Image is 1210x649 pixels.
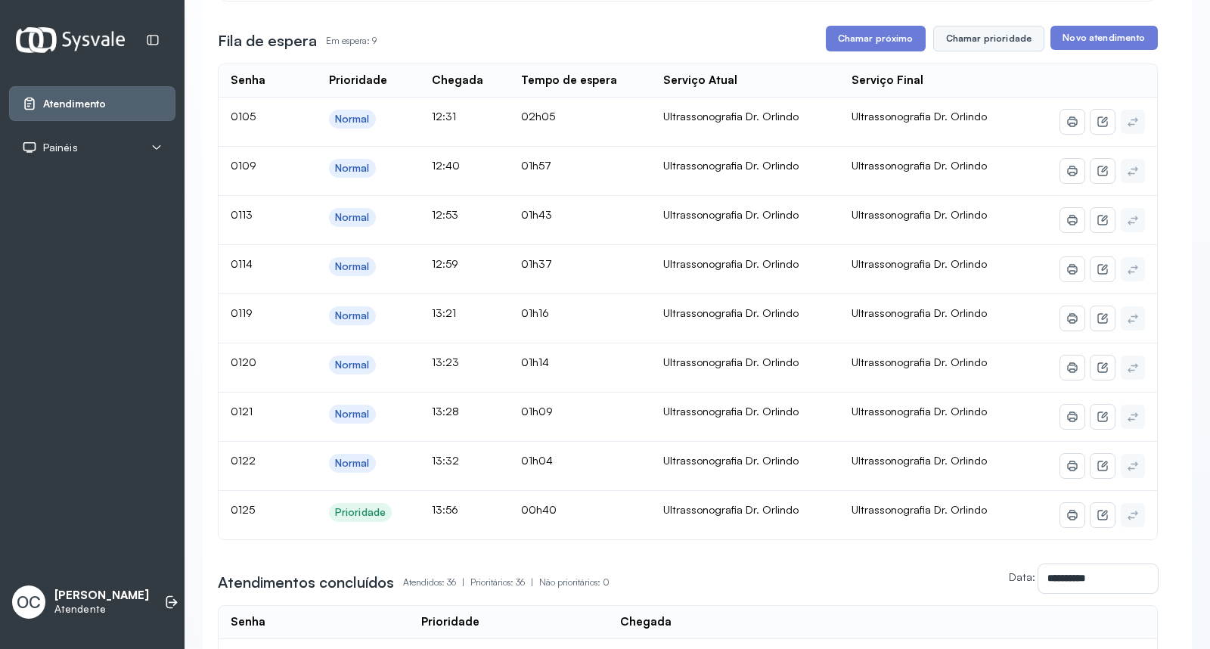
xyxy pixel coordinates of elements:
div: Prioridade [335,506,386,519]
div: Prioridade [329,73,387,88]
div: Senha [231,615,265,629]
span: 01h57 [521,159,551,172]
span: 13:23 [432,356,459,368]
div: Prioridade [421,615,479,629]
div: Normal [335,113,370,126]
div: Ultrassonografia Dr. Orlindo [663,454,827,467]
p: Atendente [54,603,149,616]
span: 13:56 [432,503,458,516]
div: Tempo de espera [521,73,617,88]
div: Normal [335,260,370,273]
span: 01h37 [521,257,552,270]
span: 0109 [231,159,256,172]
p: [PERSON_NAME] [54,588,149,603]
img: Logotipo do estabelecimento [16,27,125,52]
span: 12:53 [432,208,458,221]
span: 0120 [231,356,256,368]
span: 0121 [231,405,253,418]
span: 01h43 [521,208,552,221]
span: Ultrassonografia Dr. Orlindo [852,405,987,418]
div: Chegada [432,73,483,88]
label: Data: [1009,570,1035,583]
div: Normal [335,162,370,175]
div: Serviço Atual [663,73,737,88]
span: Ultrassonografia Dr. Orlindo [852,503,987,516]
span: 0105 [231,110,256,123]
div: Ultrassonografia Dr. Orlindo [663,405,827,418]
span: 0125 [231,503,255,516]
span: Ultrassonografia Dr. Orlindo [852,454,987,467]
p: Prioritários: 36 [470,572,539,593]
span: Ultrassonografia Dr. Orlindo [852,356,987,368]
span: Atendimento [43,98,106,110]
div: Normal [335,457,370,470]
a: Atendimento [22,96,163,111]
span: 12:31 [432,110,456,123]
span: Ultrassonografia Dr. Orlindo [852,257,987,270]
h3: Atendimentos concluídos [218,572,394,593]
p: Em espera: 9 [326,30,377,51]
div: Ultrassonografia Dr. Orlindo [663,356,827,369]
p: Não prioritários: 0 [539,572,610,593]
div: Ultrassonografia Dr. Orlindo [663,503,827,517]
span: 13:28 [432,405,459,418]
span: 01h14 [521,356,549,368]
span: 01h04 [521,454,553,467]
div: Normal [335,359,370,371]
div: Ultrassonografia Dr. Orlindo [663,257,827,271]
span: Painéis [43,141,78,154]
div: Chegada [620,615,672,629]
div: Normal [335,408,370,421]
div: Normal [335,211,370,224]
div: Serviço Final [852,73,923,88]
span: Ultrassonografia Dr. Orlindo [852,110,987,123]
span: | [462,576,464,588]
span: 01h16 [521,306,549,319]
span: 00h40 [521,503,557,516]
span: 12:59 [432,257,458,270]
div: Ultrassonografia Dr. Orlindo [663,110,827,123]
span: 0113 [231,208,253,221]
div: Ultrassonografia Dr. Orlindo [663,208,827,222]
div: Normal [335,309,370,322]
h3: Fila de espera [218,30,317,51]
span: 13:21 [432,306,456,319]
span: 01h09 [521,405,553,418]
div: Ultrassonografia Dr. Orlindo [663,159,827,172]
span: Ultrassonografia Dr. Orlindo [852,306,987,319]
div: Ultrassonografia Dr. Orlindo [663,306,827,320]
span: 02h05 [521,110,555,123]
span: 0114 [231,257,253,270]
p: Atendidos: 36 [403,572,470,593]
span: 13:32 [432,454,459,467]
button: Chamar prioridade [933,26,1045,51]
button: Novo atendimento [1050,26,1157,50]
span: Ultrassonografia Dr. Orlindo [852,159,987,172]
span: 12:40 [432,159,460,172]
div: Senha [231,73,265,88]
span: 0122 [231,454,256,467]
span: | [531,576,533,588]
button: Chamar próximo [826,26,926,51]
span: Ultrassonografia Dr. Orlindo [852,208,987,221]
span: 0119 [231,306,253,319]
